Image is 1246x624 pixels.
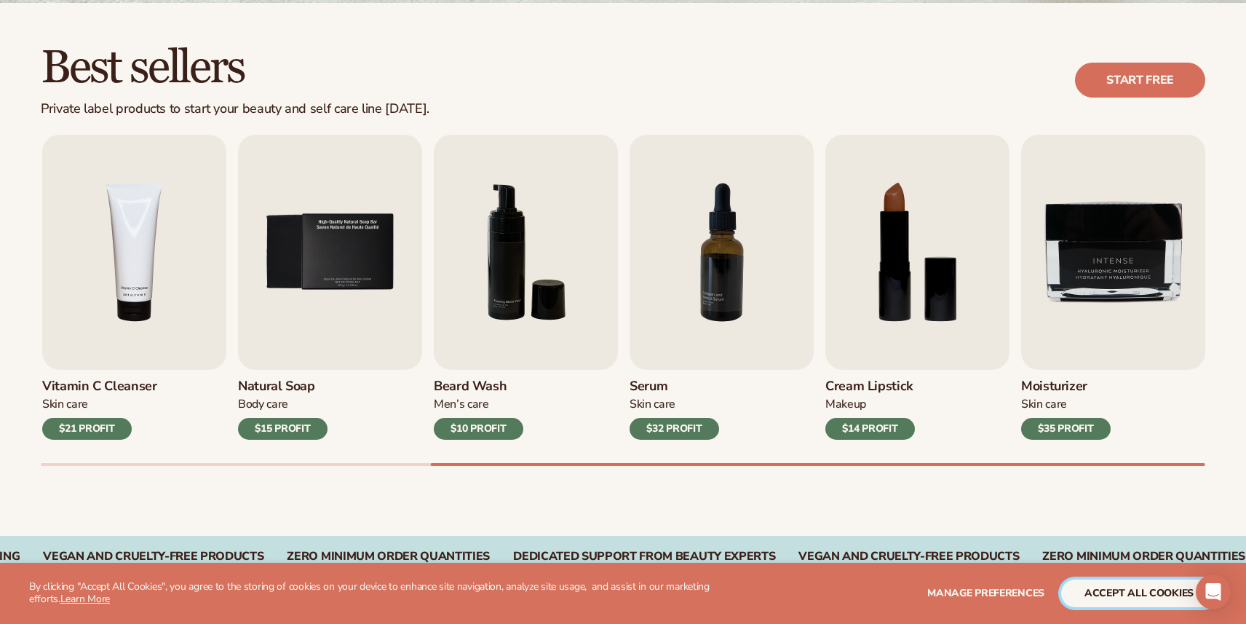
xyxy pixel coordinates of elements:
[42,135,226,440] a: 4 / 9
[42,418,132,440] div: $21 PROFIT
[630,379,719,395] h3: Serum
[29,581,735,606] p: By clicking "Accept All Cookies", you agree to the storing of cookies on your device to enhance s...
[434,397,523,412] div: Men’s Care
[798,550,1019,564] div: Vegan and Cruelty-Free Products
[434,135,618,440] a: 6 / 9
[927,586,1044,600] span: Manage preferences
[927,580,1044,607] button: Manage preferences
[1061,580,1217,607] button: accept all cookies
[434,379,523,395] h3: Beard Wash
[1075,63,1205,98] a: Start free
[238,379,328,395] h3: Natural Soap
[60,592,110,606] a: Learn More
[43,550,263,564] div: VEGAN AND CRUELTY-FREE PRODUCTS
[41,44,429,92] h2: Best sellers
[42,379,157,395] h3: Vitamin C Cleanser
[630,418,719,440] div: $32 PROFIT
[238,135,422,440] a: 5 / 9
[238,397,328,412] div: Body Care
[630,135,814,440] a: 7 / 9
[238,418,328,440] div: $15 PROFIT
[825,379,915,395] h3: Cream Lipstick
[1042,550,1245,564] div: Zero Minimum Order QuantitieS
[825,418,915,440] div: $14 PROFIT
[41,101,429,117] div: Private label products to start your beauty and self care line [DATE].
[825,135,1009,440] a: 8 / 9
[434,418,523,440] div: $10 PROFIT
[1196,574,1231,609] div: Open Intercom Messenger
[630,397,719,412] div: Skin Care
[1021,135,1205,440] a: 9 / 9
[1021,379,1111,395] h3: Moisturizer
[1021,418,1111,440] div: $35 PROFIT
[42,397,157,412] div: Skin Care
[513,550,775,564] div: DEDICATED SUPPORT FROM BEAUTY EXPERTS
[287,550,490,564] div: ZERO MINIMUM ORDER QUANTITIES
[1021,397,1111,412] div: Skin Care
[825,397,915,412] div: Makeup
